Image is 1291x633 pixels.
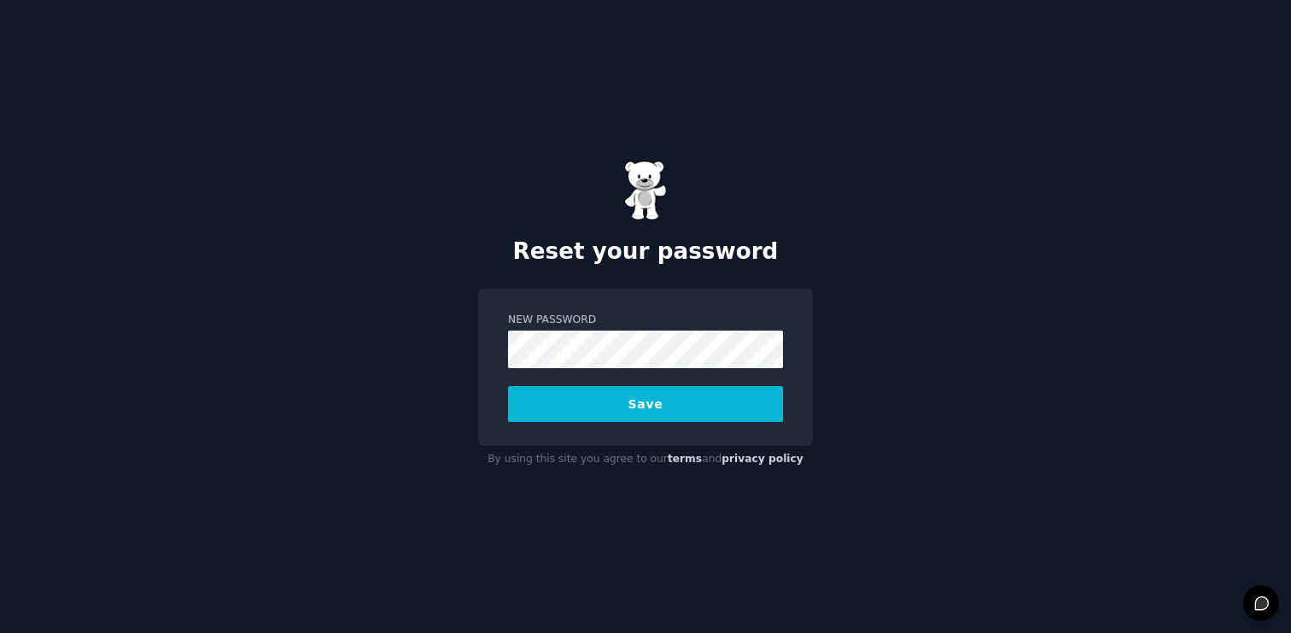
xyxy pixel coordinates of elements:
a: privacy policy [721,453,803,465]
label: New Password [508,313,783,328]
h2: Reset your password [478,238,813,266]
div: By using this site you agree to our and [478,446,813,473]
button: Save [508,386,783,422]
img: Gummy Bear [624,161,667,220]
a: terms [668,453,702,465]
